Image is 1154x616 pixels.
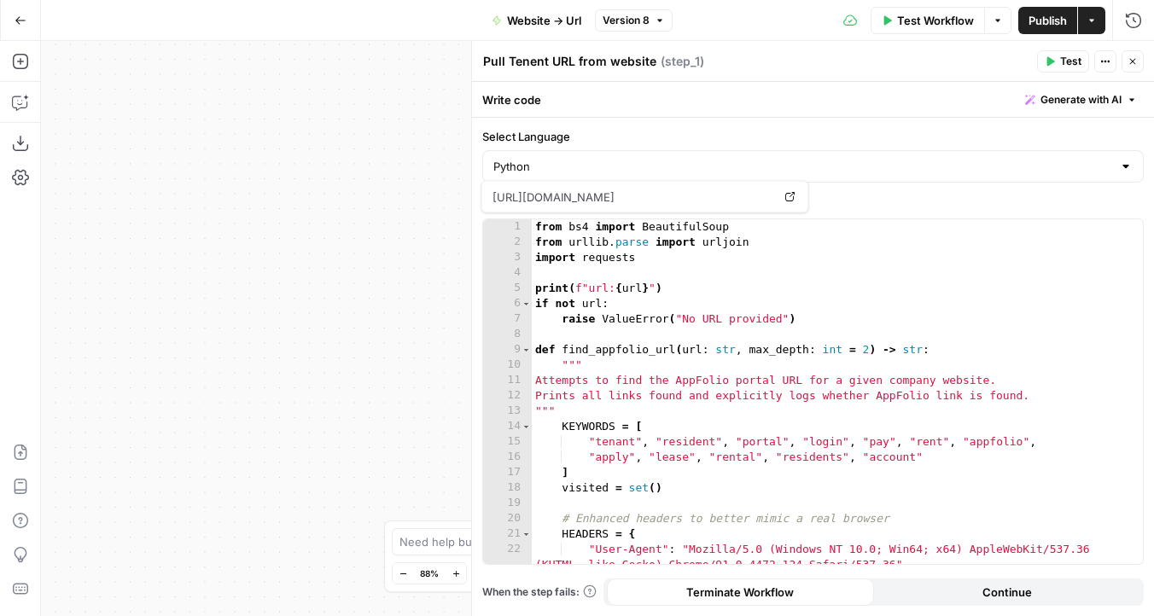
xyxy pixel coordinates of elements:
div: 3 [483,250,532,265]
div: 8 [483,327,532,342]
span: Test Workflow [897,12,974,29]
span: Generate with AI [1040,92,1122,108]
div: 18 [483,480,532,496]
div: 13 [483,404,532,419]
div: 10 [483,357,532,373]
span: Terminate Workflow [686,584,794,601]
div: 9 [483,342,532,357]
span: Toggle code folding, rows 9 through 110 [522,342,531,357]
span: Version 8 [603,13,650,28]
div: 12 [483,388,532,404]
span: Toggle code folding, rows 14 through 17 [522,419,531,434]
span: ( step_1 ) [661,53,704,70]
div: 1 [483,219,532,235]
div: 2 [483,235,532,250]
div: 4 [483,265,532,281]
button: Test [1037,50,1089,73]
button: Version 8 [595,9,673,32]
div: 5 [483,281,532,296]
button: Generate with AI [1018,89,1144,111]
button: Website -> Url [481,7,592,34]
span: [URL][DOMAIN_NAME] [489,182,776,212]
div: 15 [483,434,532,450]
label: Select Language [482,128,1144,145]
div: 7 [483,311,532,327]
div: 20 [483,511,532,526]
button: Continue [874,578,1141,606]
label: Function [482,196,1144,213]
span: Toggle code folding, rows 21 through 33 [522,526,531,542]
span: Test [1060,54,1081,69]
div: 16 [483,450,532,465]
textarea: Pull Tenent URL from website [483,53,656,70]
span: Continue [982,584,1032,601]
button: Publish [1018,7,1077,34]
input: Python [493,158,1112,175]
span: 88% [420,567,439,580]
div: Write code [472,82,1154,117]
a: When the step fails: [482,584,597,600]
span: Toggle code folding, rows 6 through 7 [522,296,531,311]
div: 22 [483,542,532,572]
div: 11 [483,373,532,388]
div: 14 [483,419,532,434]
div: 19 [483,496,532,511]
span: Publish [1029,12,1067,29]
div: 6 [483,296,532,311]
span: Website -> Url [507,12,581,29]
button: Test Workflow [871,7,984,34]
div: 21 [483,526,532,542]
div: 17 [483,465,532,480]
